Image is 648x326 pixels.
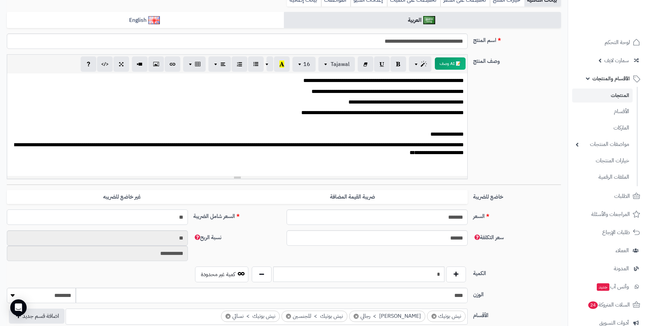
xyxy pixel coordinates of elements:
[588,301,598,309] span: 24
[614,191,630,201] span: الطلبات
[605,38,630,47] span: لوحة التحكم
[470,54,564,65] label: وصف المنتج
[592,74,630,83] span: الأقسام والمنتجات
[9,309,65,324] button: اضافة قسم جديد
[597,283,609,291] span: جديد
[572,104,633,119] a: الأقسام
[7,12,284,29] a: English
[470,190,564,201] label: خاضع للضريبة
[473,233,504,242] span: سعر التكلفة
[470,33,564,44] label: اسم المنتج
[572,34,644,51] a: لوحة التحكم
[572,170,633,185] a: الملفات الرقمية
[470,309,564,320] label: الأقسام
[193,233,221,242] span: نسبة الربح
[423,16,435,24] img: العربية
[572,224,644,241] a: طلبات الإرجاع
[572,121,633,135] a: الماركات
[470,288,564,299] label: الوزن
[572,297,644,313] a: السلات المتروكة24
[470,267,564,277] label: الكمية
[572,206,644,222] a: المراجعات والأسئلة
[318,57,355,72] button: Tajawal
[292,57,316,72] button: 16
[572,89,633,103] a: المنتجات
[614,264,629,273] span: المدونة
[303,60,310,68] span: 16
[225,314,231,319] span: ×
[7,190,237,204] label: غير خاضع للضريبه
[616,246,629,255] span: العملاء
[148,16,160,24] img: English
[10,299,27,316] div: Open Intercom Messenger
[470,209,564,220] label: السعر
[572,137,633,152] a: مواصفات المنتجات
[604,56,629,65] span: سمارت لايف
[349,311,425,322] li: نيش بوتيك > رجالي
[221,311,280,322] li: نيش بوتيك > نسائي
[572,153,633,168] a: خيارات المنتجات
[591,209,630,219] span: المراجعات والأسئلة
[572,279,644,295] a: وآتس آبجديد
[596,282,629,291] span: وآتس آب
[588,300,630,310] span: السلات المتروكة
[435,57,466,70] button: 📝 AI وصف
[237,190,468,204] label: ضريبة القيمة المضافة
[602,6,642,20] img: logo-2.png
[331,60,349,68] span: Tajawal
[286,314,291,319] span: ×
[354,314,359,319] span: ×
[191,209,284,220] label: السعر شامل الضريبة
[572,188,644,204] a: الطلبات
[281,311,347,322] li: نيش بوتيك > للجنسين
[572,260,644,277] a: المدونة
[602,228,630,237] span: طلبات الإرجاع
[284,12,561,29] a: العربية
[431,314,437,319] span: ×
[427,311,466,322] li: نيش بوتيك
[572,242,644,259] a: العملاء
